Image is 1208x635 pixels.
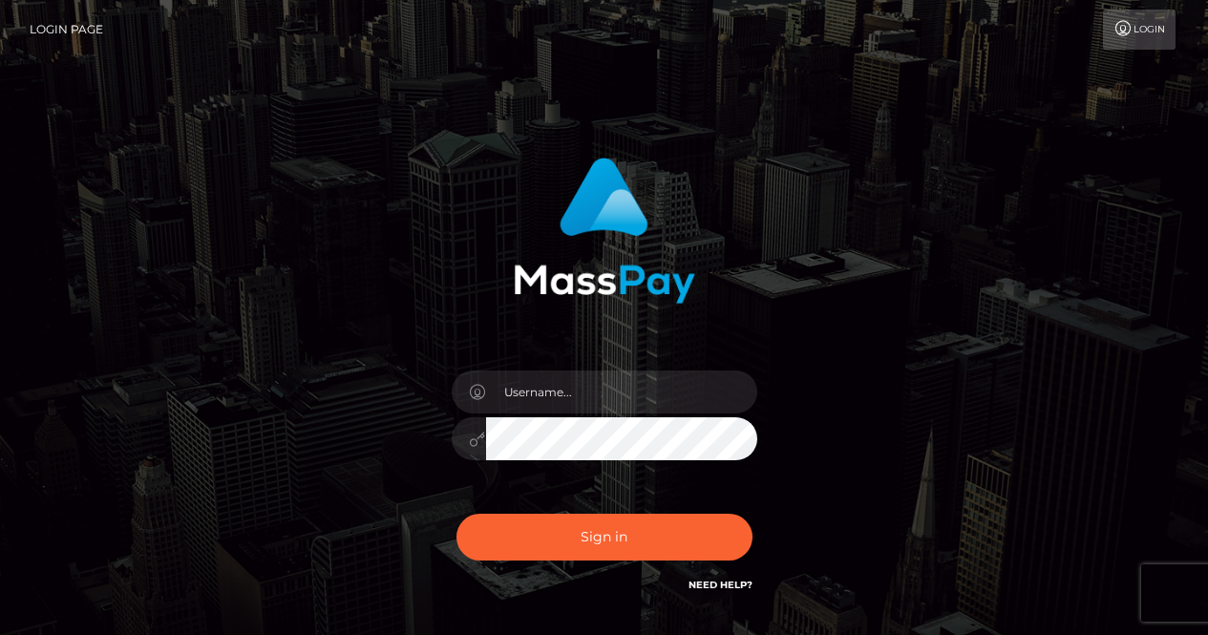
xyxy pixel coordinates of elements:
img: MassPay Login [514,158,695,304]
a: Login [1103,10,1176,50]
input: Username... [486,370,757,413]
a: Need Help? [689,579,752,591]
a: Login Page [30,10,103,50]
button: Sign in [456,514,752,561]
